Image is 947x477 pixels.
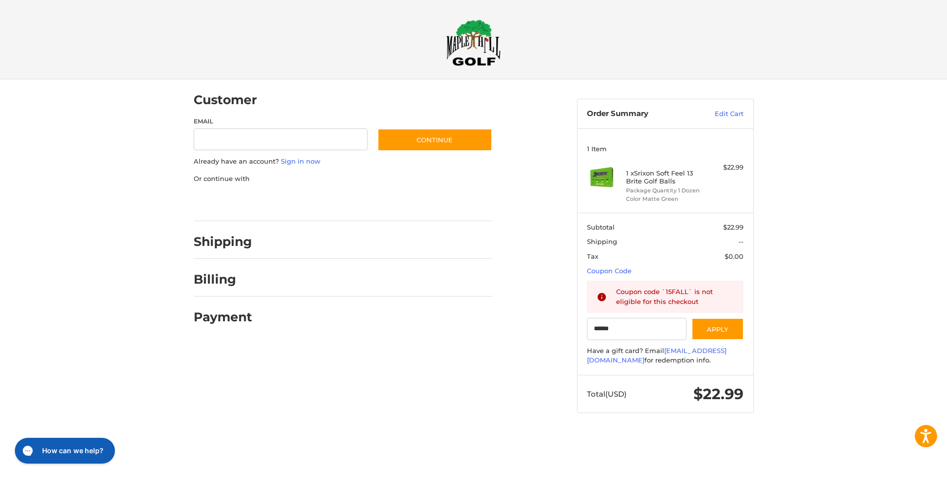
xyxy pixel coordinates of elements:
iframe: PayPal-paylater [274,193,349,211]
span: $0.00 [725,252,743,260]
input: Gift Certificate or Coupon Code [587,318,686,340]
iframe: PayPal-venmo [358,193,432,211]
p: Or continue with [194,174,492,184]
span: $22.99 [723,223,743,231]
button: Continue [377,128,492,151]
img: Maple Hill Golf [446,19,501,66]
a: Coupon Code [587,267,631,275]
span: Shipping [587,238,617,245]
label: Email [194,117,368,126]
iframe: Gorgias live chat messenger [10,434,118,467]
div: Have a gift card? Email for redemption info. [587,346,743,365]
a: Sign in now [281,157,320,165]
iframe: PayPal-paypal [190,193,264,211]
button: Apply [691,318,744,340]
h2: Customer [194,92,257,108]
span: $22.99 [693,385,743,403]
h4: 1 x Srixon Soft Feel 13 Brite Golf Balls [626,169,702,185]
h2: Shipping [194,234,252,249]
div: $22.99 [704,163,743,173]
div: Coupon code `15FALL` is not eligible for this checkout [616,287,734,306]
span: Subtotal [587,223,615,231]
span: Tax [587,252,598,260]
li: Color Matte Green [626,195,702,203]
h2: Payment [194,309,252,325]
span: -- [738,238,743,245]
li: Package Quantity 1 Dozen [626,186,702,195]
span: Total (USD) [587,389,627,399]
p: Already have an account? [194,157,492,167]
h2: Billing [194,272,252,287]
h3: Order Summary [587,109,693,119]
a: Edit Cart [693,109,743,119]
h3: 1 Item [587,145,743,153]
